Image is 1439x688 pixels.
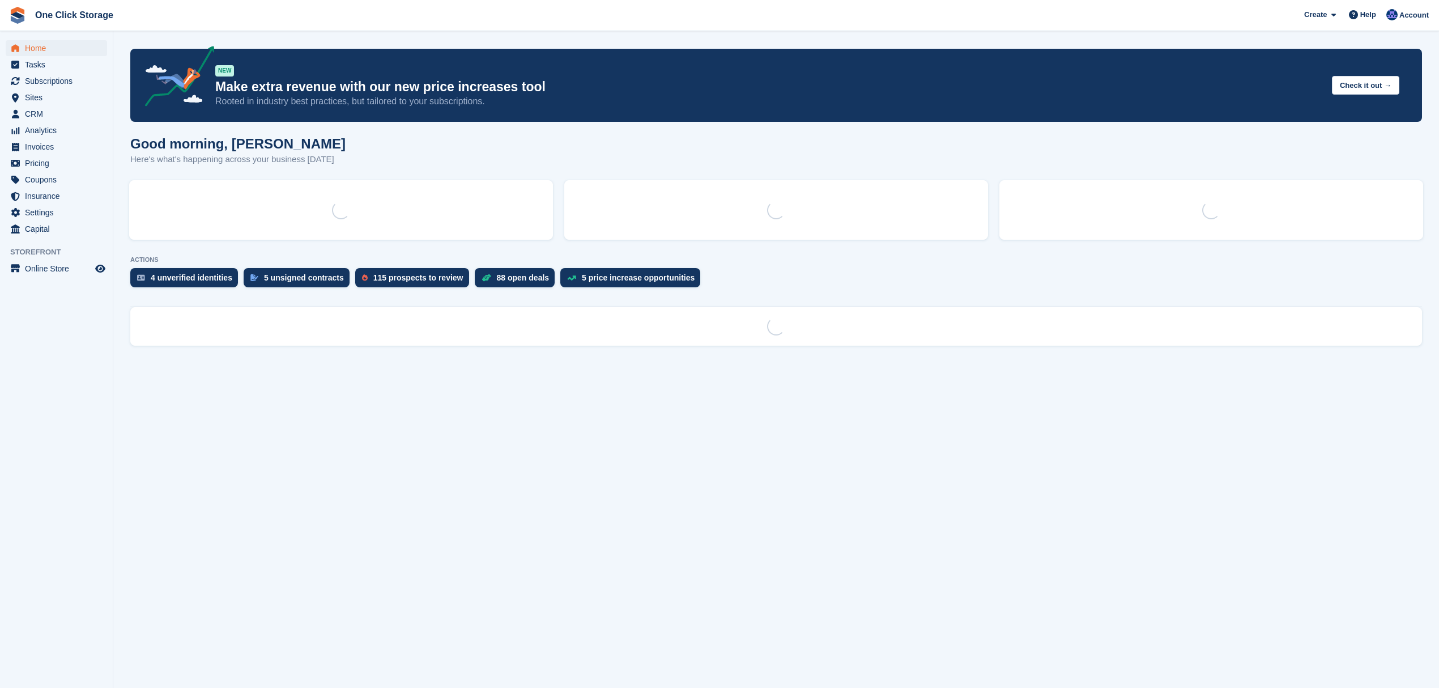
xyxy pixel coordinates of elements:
[25,57,93,73] span: Tasks
[130,268,244,293] a: 4 unverified identities
[1386,9,1398,20] img: Thomas
[215,79,1323,95] p: Make extra revenue with our new price increases tool
[25,221,93,237] span: Capital
[497,273,550,282] div: 88 open deals
[6,40,107,56] a: menu
[25,73,93,89] span: Subscriptions
[6,221,107,237] a: menu
[6,122,107,138] a: menu
[10,247,113,258] span: Storefront
[93,262,107,275] a: Preview store
[25,106,93,122] span: CRM
[250,274,258,281] img: contract_signature_icon-13c848040528278c33f63329250d36e43548de30e8caae1d1a13099fd9432cc5.svg
[355,268,475,293] a: 115 prospects to review
[25,261,93,277] span: Online Store
[151,273,232,282] div: 4 unverified identities
[215,95,1323,108] p: Rooted in industry best practices, but tailored to your subscriptions.
[6,261,107,277] a: menu
[25,122,93,138] span: Analytics
[560,268,706,293] a: 5 price increase opportunities
[130,136,346,151] h1: Good morning, [PERSON_NAME]
[130,153,346,166] p: Here's what's happening across your business [DATE]
[6,188,107,204] a: menu
[1360,9,1376,20] span: Help
[215,65,234,77] div: NEW
[25,139,93,155] span: Invoices
[6,106,107,122] a: menu
[1304,9,1327,20] span: Create
[137,274,145,281] img: verify_identity-adf6edd0f0f0b5bbfe63781bf79b02c33cf7c696d77639b501bdc392416b5a36.svg
[31,6,118,24] a: One Click Storage
[25,172,93,188] span: Coupons
[567,275,576,281] img: price_increase_opportunities-93ffe204e8149a01c8c9dc8f82e8f89637d9d84a8eef4429ea346261dce0b2c0.svg
[6,139,107,155] a: menu
[6,90,107,105] a: menu
[582,273,695,282] div: 5 price increase opportunities
[25,188,93,204] span: Insurance
[6,73,107,89] a: menu
[25,90,93,105] span: Sites
[6,172,107,188] a: menu
[135,46,215,111] img: price-adjustments-announcement-icon-8257ccfd72463d97f412b2fc003d46551f7dbcb40ab6d574587a9cd5c0d94...
[9,7,26,24] img: stora-icon-8386f47178a22dfd0bd8f6a31ec36ba5ce8667c1dd55bd0f319d3a0aa187defe.svg
[25,205,93,220] span: Settings
[373,273,463,282] div: 115 prospects to review
[1332,76,1399,95] button: Check it out →
[25,40,93,56] span: Home
[362,274,368,281] img: prospect-51fa495bee0391a8d652442698ab0144808aea92771e9ea1ae160a38d050c398.svg
[130,256,1422,264] p: ACTIONS
[6,57,107,73] a: menu
[475,268,561,293] a: 88 open deals
[25,155,93,171] span: Pricing
[6,155,107,171] a: menu
[6,205,107,220] a: menu
[482,274,491,282] img: deal-1b604bf984904fb50ccaf53a9ad4b4a5d6e5aea283cecdc64d6e3604feb123c2.svg
[1399,10,1429,21] span: Account
[244,268,355,293] a: 5 unsigned contracts
[264,273,344,282] div: 5 unsigned contracts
